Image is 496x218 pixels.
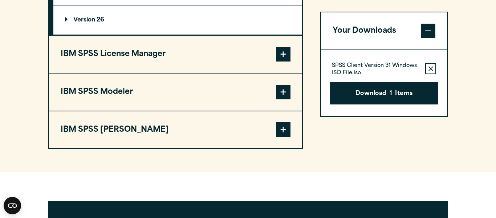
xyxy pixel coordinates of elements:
button: Your Downloads [321,12,447,49]
span: 1 [390,89,392,99]
button: Open CMP widget [4,197,21,214]
p: Version 26 [65,17,104,23]
button: IBM SPSS License Manager [49,36,302,73]
button: IBM SPSS [PERSON_NAME] [49,111,302,148]
p: SPSS Client Version 31 Windows ISO File.iso [332,62,419,77]
summary: Version 26 [53,5,302,35]
button: Download1Items [330,82,438,104]
div: Your Downloads [321,49,447,116]
button: IBM SPSS Modeler [49,74,302,111]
